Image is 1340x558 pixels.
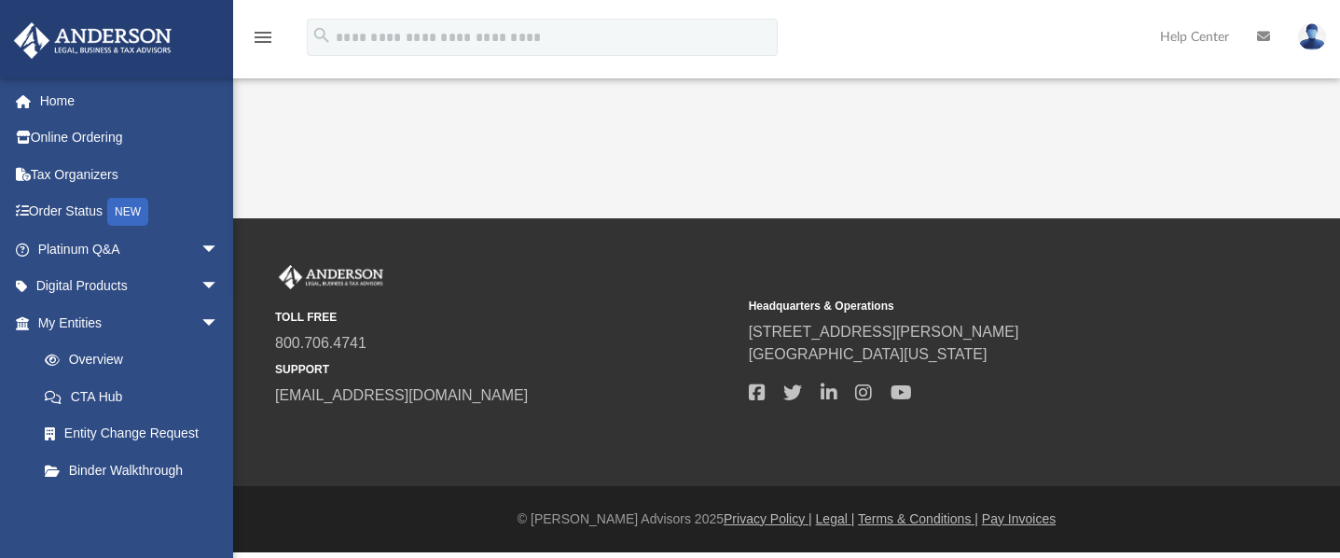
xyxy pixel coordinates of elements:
i: search [311,25,332,46]
a: My Entitiesarrow_drop_down [13,304,247,342]
a: Privacy Policy | [724,511,812,526]
a: My Blueprint [26,489,238,526]
div: NEW [107,198,148,226]
i: menu [252,26,274,49]
a: CTA Hub [26,378,247,415]
small: Headquarters & Operations [749,298,1209,314]
a: [GEOGRAPHIC_DATA][US_STATE] [749,346,988,362]
a: [STREET_ADDRESS][PERSON_NAME] [749,324,1019,340]
img: User Pic [1298,23,1326,50]
small: SUPPORT [275,361,736,378]
span: arrow_drop_down [200,304,238,342]
img: Anderson Advisors Platinum Portal [8,22,177,59]
a: [EMAIL_ADDRESS][DOMAIN_NAME] [275,387,528,403]
span: arrow_drop_down [200,268,238,306]
small: TOLL FREE [275,309,736,326]
a: Order StatusNEW [13,193,247,231]
img: Anderson Advisors Platinum Portal [275,265,387,289]
a: menu [252,35,274,49]
a: Online Ordering [13,119,247,157]
a: Home [13,82,247,119]
a: Entity Change Request [26,415,247,453]
span: arrow_drop_down [200,230,238,269]
a: Platinum Q&Aarrow_drop_down [13,230,247,268]
a: Digital Productsarrow_drop_down [13,268,247,305]
div: © [PERSON_NAME] Advisors 2025 [233,509,1340,529]
a: Overview [26,342,247,379]
a: 800.706.4741 [275,335,366,351]
a: Terms & Conditions | [858,511,978,526]
a: Binder Walkthrough [26,452,247,489]
a: Legal | [816,511,855,526]
a: Pay Invoices [982,511,1056,526]
a: Tax Organizers [13,156,247,193]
